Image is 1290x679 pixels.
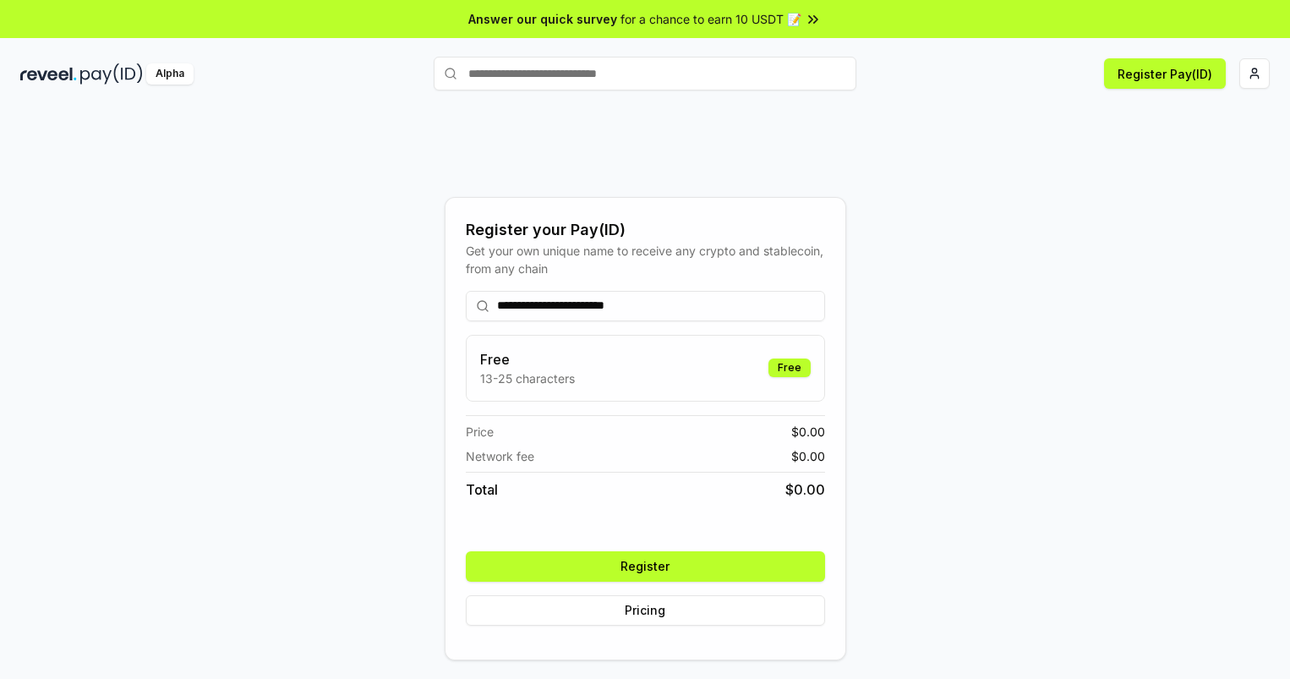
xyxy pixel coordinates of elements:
[20,63,77,85] img: reveel_dark
[785,479,825,500] span: $ 0.00
[466,447,534,465] span: Network fee
[468,10,617,28] span: Answer our quick survey
[1104,58,1226,89] button: Register Pay(ID)
[466,218,825,242] div: Register your Pay(ID)
[480,349,575,370] h3: Free
[466,479,498,500] span: Total
[791,447,825,465] span: $ 0.00
[768,359,811,377] div: Free
[620,10,801,28] span: for a chance to earn 10 USDT 📝
[791,423,825,441] span: $ 0.00
[466,551,825,582] button: Register
[466,423,494,441] span: Price
[480,370,575,387] p: 13-25 characters
[80,63,143,85] img: pay_id
[146,63,194,85] div: Alpha
[466,595,825,626] button: Pricing
[466,242,825,277] div: Get your own unique name to receive any crypto and stablecoin, from any chain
